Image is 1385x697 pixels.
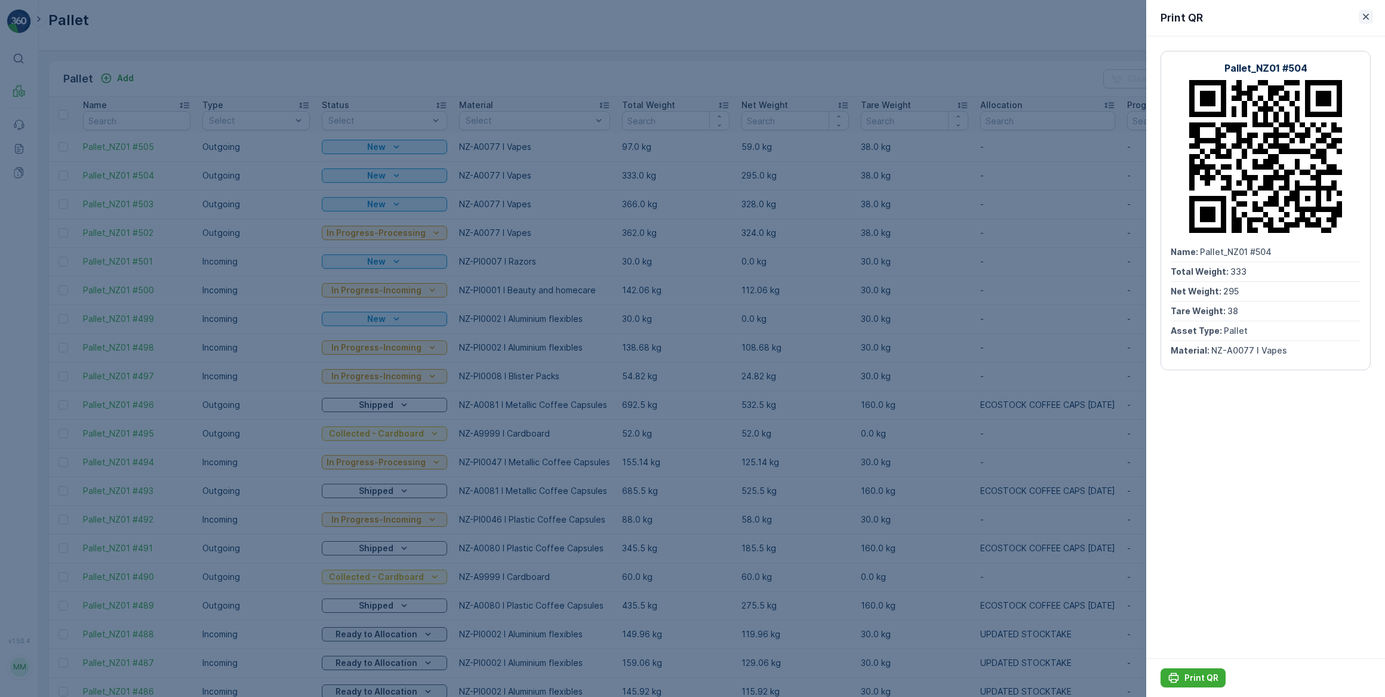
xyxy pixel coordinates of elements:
[1171,326,1224,336] span: Asset Type :
[1211,345,1287,355] span: NZ-A0077 I Vapes
[1223,286,1239,296] span: 295
[1184,672,1218,684] p: Print QR
[1227,306,1238,316] span: 38
[1161,10,1203,26] p: Print QR
[1161,668,1226,687] button: Print QR
[1224,326,1248,336] span: Pallet
[1171,286,1223,296] span: Net Weight :
[1171,247,1200,257] span: Name :
[1171,306,1227,316] span: Tare Weight :
[1200,247,1272,257] span: Pallet_NZ01 #504
[1224,61,1307,75] p: Pallet_NZ01 #504
[1171,266,1230,277] span: Total Weight :
[1171,345,1211,355] span: Material :
[1230,266,1246,277] span: 333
